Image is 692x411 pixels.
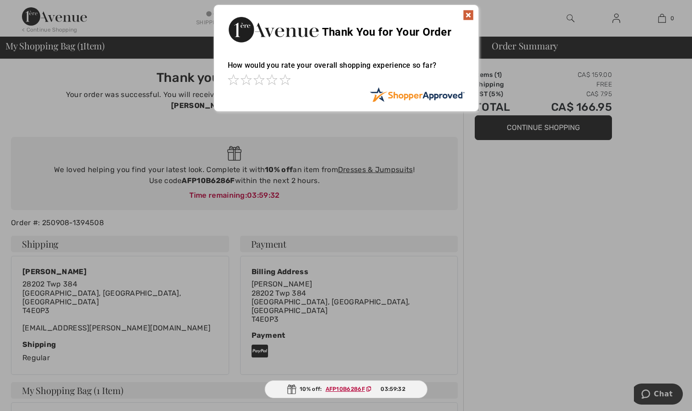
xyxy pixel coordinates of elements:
span: Chat [20,6,39,15]
img: x [463,10,474,21]
div: How would you rate your overall shopping experience so far? [228,52,465,87]
div: 10% off: [264,380,428,398]
img: Thank You for Your Order [228,14,319,45]
span: Thank You for Your Order [322,26,451,38]
img: Gift.svg [287,384,296,394]
ins: AFP10B6286F [326,386,365,392]
span: 03:59:32 [381,385,405,393]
